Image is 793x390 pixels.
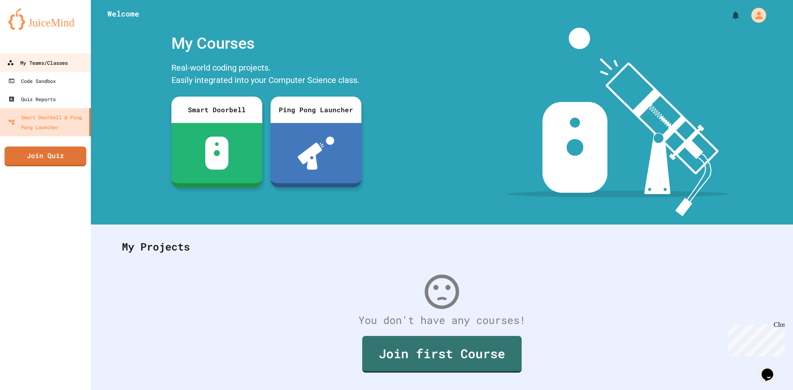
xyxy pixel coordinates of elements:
img: banner-image-my-projects.png [507,28,728,216]
div: Code Sandbox [8,76,56,86]
a: Join first Course [362,336,522,373]
a: Join Quiz [5,147,86,166]
div: My Courses [167,28,366,59]
div: Real-world coding projects. Easily integrated into your Computer Science class. [167,59,366,90]
div: Smart Doorbell [171,97,262,123]
img: sdb-white.svg [205,137,229,170]
iframe: chat widget [758,357,785,382]
img: ppl-with-ball.png [298,137,335,170]
div: Chat with us now!Close [3,3,57,52]
div: My Account [743,6,768,25]
img: logo-orange.svg [8,8,83,30]
div: Ping Pong Launcher [271,97,361,123]
iframe: chat widget [724,321,785,356]
div: My Projects [114,231,770,263]
div: My Notifications [715,8,743,22]
div: My Teams/Classes [7,58,68,68]
div: Smart Doorbell & Ping Pong Launcher [8,112,86,132]
div: Quiz Reports [8,94,56,104]
div: You don't have any courses! [114,312,770,328]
